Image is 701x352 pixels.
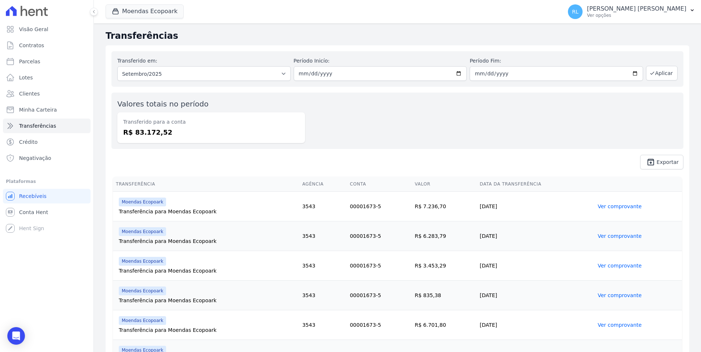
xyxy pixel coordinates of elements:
[587,5,686,12] p: [PERSON_NAME] [PERSON_NAME]
[3,22,91,37] a: Visão Geral
[347,177,412,192] th: Conta
[19,106,57,113] span: Minha Carteira
[119,326,296,334] div: Transferência para Moendas Ecopoark
[598,263,642,269] a: Ver comprovante
[119,287,166,295] span: Moendas Ecopoark
[119,257,166,266] span: Moendas Ecopoark
[19,138,38,146] span: Crédito
[106,4,184,18] button: Moendas Ecopoark
[598,292,642,298] a: Ver comprovante
[587,12,686,18] p: Ver opções
[119,227,166,236] span: Moendas Ecopoark
[19,42,44,49] span: Contratos
[572,9,579,14] span: RL
[3,189,91,203] a: Recebíveis
[299,192,347,221] td: 3543
[299,251,347,281] td: 3543
[598,203,642,209] a: Ver comprovante
[477,281,595,310] td: [DATE]
[412,177,477,192] th: Valor
[3,205,91,220] a: Conta Hent
[119,208,296,215] div: Transferência para Moendas Ecopoark
[19,154,51,162] span: Negativação
[19,74,33,81] span: Lotes
[640,155,683,169] a: unarchive Exportar
[412,221,477,251] td: R$ 6.283,79
[19,192,47,200] span: Recebíveis
[19,90,40,97] span: Clientes
[477,177,595,192] th: Data da Transferência
[299,310,347,340] td: 3543
[347,310,412,340] td: 00001673-5
[477,192,595,221] td: [DATE]
[477,251,595,281] td: [DATE]
[3,38,91,53] a: Contratos
[294,57,467,65] label: Período Inicío:
[119,316,166,325] span: Moendas Ecopoark
[347,192,412,221] td: 00001673-5
[299,281,347,310] td: 3543
[123,118,299,126] dt: Transferido para a conta
[3,86,91,101] a: Clientes
[347,221,412,251] td: 00001673-5
[117,100,209,108] label: Valores totais no período
[657,160,679,164] span: Exportar
[347,281,412,310] td: 00001673-5
[3,70,91,85] a: Lotes
[3,102,91,117] a: Minha Carteira
[117,58,157,64] label: Transferido em:
[3,54,91,69] a: Parcelas
[3,119,91,133] a: Transferências
[646,158,655,166] i: unarchive
[347,251,412,281] td: 00001673-5
[19,26,48,33] span: Visão Geral
[106,29,689,42] h2: Transferências
[412,192,477,221] td: R$ 7.236,70
[412,281,477,310] td: R$ 835,38
[412,251,477,281] td: R$ 3.453,29
[299,221,347,251] td: 3543
[119,297,296,304] div: Transferência para Moendas Ecopoark
[477,221,595,251] td: [DATE]
[470,57,643,65] label: Período Fim:
[123,127,299,137] dd: R$ 83.172,52
[119,198,166,206] span: Moendas Ecopoark
[19,58,40,65] span: Parcelas
[598,233,642,239] a: Ver comprovante
[6,177,88,186] div: Plataformas
[598,322,642,328] a: Ver comprovante
[113,177,299,192] th: Transferência
[3,151,91,165] a: Negativação
[19,122,56,130] span: Transferências
[19,209,48,216] span: Conta Hent
[646,66,678,80] button: Aplicar
[562,1,701,22] button: RL [PERSON_NAME] [PERSON_NAME] Ver opções
[299,177,347,192] th: Agência
[412,310,477,340] td: R$ 6.701,80
[119,267,296,274] div: Transferência para Moendas Ecopoark
[477,310,595,340] td: [DATE]
[7,327,25,345] div: Open Intercom Messenger
[3,135,91,149] a: Crédito
[119,237,296,245] div: Transferência para Moendas Ecopoark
